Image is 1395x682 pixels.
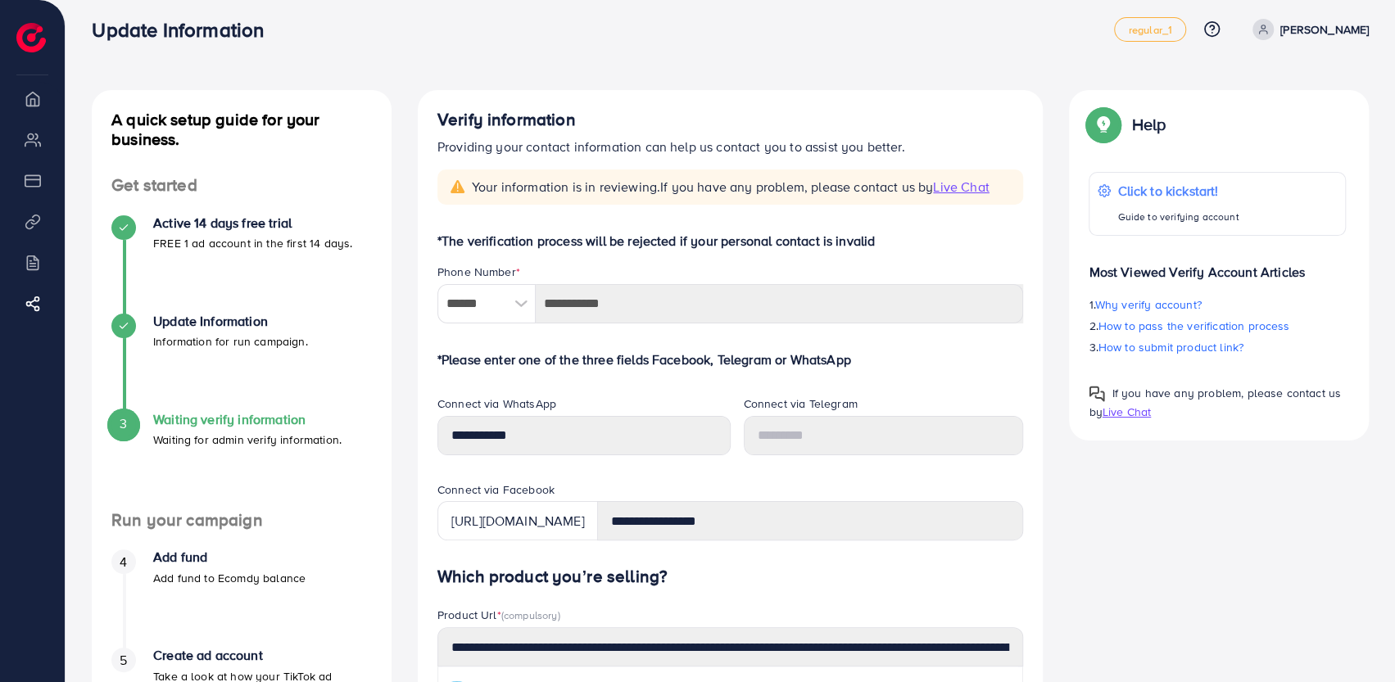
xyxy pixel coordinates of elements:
[437,231,1024,251] p: *The verification process will be rejected if your personal contact is invalid
[153,430,342,449] p: Waiting for admin verify information.
[1098,339,1243,355] span: How to submit product link?
[437,110,1024,130] h4: Verify information
[1128,25,1171,35] span: regular_1
[472,178,990,196] span: Your information is in reviewing.
[153,233,352,253] p: FREE 1 ad account in the first 14 days.
[437,481,555,498] label: Connect via Facebook
[153,549,306,565] h4: Add fund
[92,549,392,648] li: Add fund
[92,412,392,510] li: Waiting verify information
[437,395,556,412] label: Connect via WhatsApp
[501,607,560,622] span: (compulsory)
[437,137,1024,156] p: Providing your contact information can help us contact you to assist you better.
[1089,386,1105,402] img: Popup guide
[1089,110,1118,139] img: Popup guide
[451,180,465,193] img: alert
[16,23,46,52] img: logo
[1280,20,1369,39] p: [PERSON_NAME]
[153,215,352,231] h4: Active 14 days free trial
[1117,207,1239,227] p: Guide to verifying account
[1114,17,1185,42] a: regular_1
[744,395,858,412] label: Connect via Telegram
[1325,608,1383,670] iframe: Chat
[437,567,1024,587] h4: Which product you’re selling?
[92,215,392,314] li: Active 14 days free trial
[1103,404,1151,420] span: Live Chat
[1246,19,1369,40] a: [PERSON_NAME]
[1089,249,1346,282] p: Most Viewed Verify Account Articles
[153,412,342,427] h4: Waiting verify information
[1089,316,1346,336] p: 2.
[120,651,127,670] span: 5
[1117,181,1239,201] p: Click to kickstart!
[92,110,392,149] h4: A quick setup guide for your business.
[153,332,308,351] p: Information for run campaign.
[153,314,308,329] h4: Update Information
[660,178,933,196] span: If you have any problem, please contact us by
[120,553,127,571] span: 4
[437,501,598,540] div: [URL][DOMAIN_NAME]
[1089,295,1346,314] p: 1.
[92,175,392,196] h4: Get started
[1089,337,1346,357] p: 3.
[1131,115,1166,134] p: Help
[1095,296,1202,313] span: Why verify account?
[437,350,1024,369] p: *Please enter one of the three fields Facebook, Telegram or WhatsApp
[92,18,277,42] h3: Update Information
[1089,385,1341,420] span: If you have any problem, please contact us by
[153,648,372,663] h4: Create ad account
[120,414,127,433] span: 3
[437,607,560,623] label: Product Url
[92,510,392,531] h4: Run your campaign
[153,568,306,588] p: Add fund to Ecomdy balance
[1098,318,1290,334] span: How to pass the verification process
[933,178,989,196] span: Live Chat
[437,264,520,280] label: Phone Number
[92,314,392,412] li: Update Information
